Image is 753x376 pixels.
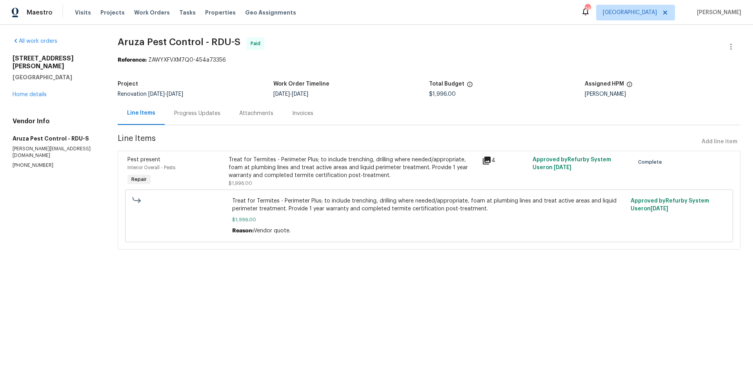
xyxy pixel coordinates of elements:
[273,81,329,87] h5: Work Order Timeline
[626,81,633,91] span: The hpm assigned to this work order.
[245,9,296,16] span: Geo Assignments
[118,81,138,87] h5: Project
[134,9,170,16] span: Work Orders
[13,92,47,97] a: Home details
[694,9,741,16] span: [PERSON_NAME]
[232,197,626,213] span: Treat for Termites - Perimeter Plus; to include trenching, drilling where needed/appropriate, foa...
[75,9,91,16] span: Visits
[205,9,236,16] span: Properties
[651,206,668,212] span: [DATE]
[100,9,125,16] span: Projects
[603,9,657,16] span: [GEOGRAPHIC_DATA]
[174,110,220,117] div: Progress Updates
[251,40,264,47] span: Paid
[554,165,571,170] span: [DATE]
[13,38,57,44] a: All work orders
[13,55,99,70] h2: [STREET_ADDRESS][PERSON_NAME]
[631,198,709,212] span: Approved by Refurby System User on
[179,10,196,15] span: Tasks
[533,157,611,170] span: Approved by Refurby System User on
[254,228,291,234] span: Vendor quote.
[429,81,464,87] h5: Total Budget
[13,117,99,125] h4: Vendor Info
[585,81,624,87] h5: Assigned HPM
[585,91,740,97] div: [PERSON_NAME]
[482,156,528,165] div: 4
[229,181,252,186] span: $1,996.00
[148,91,165,97] span: [DATE]
[128,175,150,183] span: Repair
[292,110,313,117] div: Invoices
[292,91,308,97] span: [DATE]
[429,91,456,97] span: $1,996.00
[127,157,160,162] span: Pest present
[13,146,99,159] p: [PERSON_NAME][EMAIL_ADDRESS][DOMAIN_NAME]
[118,37,240,47] span: Aruza Pest Control - RDU-S
[273,91,290,97] span: [DATE]
[118,56,740,64] div: ZAWYXFVXM7Q0-454a73356
[13,73,99,81] h5: [GEOGRAPHIC_DATA]
[13,135,99,142] h5: Aruza Pest Control - RDU-S
[585,5,590,13] div: 14
[467,81,473,91] span: The total cost of line items that have been proposed by Opendoor. This sum includes line items th...
[118,57,147,63] b: Reference:
[13,162,99,169] p: [PHONE_NUMBER]
[638,158,665,166] span: Complete
[232,216,626,224] span: $1,996.00
[148,91,183,97] span: -
[232,228,254,234] span: Reason:
[118,135,698,149] span: Line Items
[127,109,155,117] div: Line Items
[273,91,308,97] span: -
[27,9,53,16] span: Maestro
[229,156,477,179] div: Treat for Termites - Perimeter Plus; to include trenching, drilling where needed/appropriate, foa...
[127,165,175,170] span: Interior Overall - Pests
[239,110,273,117] div: Attachments
[118,91,183,97] span: Renovation
[167,91,183,97] span: [DATE]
